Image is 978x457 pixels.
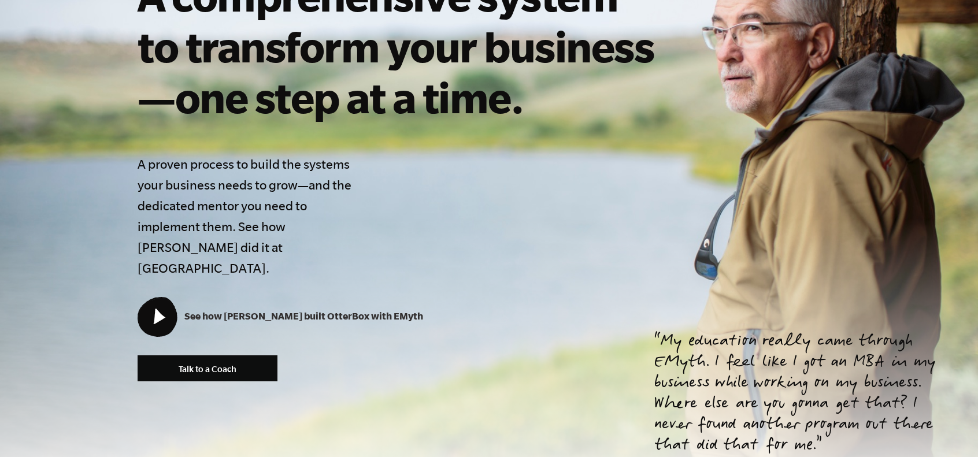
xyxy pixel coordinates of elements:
[138,154,360,278] h4: A proven process to build the systems your business needs to grow—and the dedicated mentor you ne...
[179,364,236,374] span: Talk to a Coach
[138,310,423,321] a: See how [PERSON_NAME] built OtterBox with EMyth
[138,355,277,381] a: Talk to a Coach
[920,402,978,457] iframe: Chat Widget
[654,332,950,457] p: My education really came through EMyth. I feel like I got an MBA in my business while working on ...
